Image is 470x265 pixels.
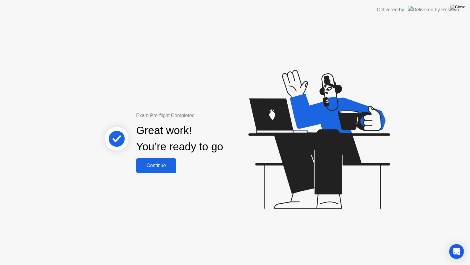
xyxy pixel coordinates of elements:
[136,122,223,155] div: Great work! You’re ready to go
[136,112,263,119] div: Exam Pre-flight Completed
[408,6,459,13] img: Delivered by Rosalyn
[449,244,464,259] div: Open Intercom Messenger
[136,158,176,173] button: Continue
[138,163,174,168] div: Continue
[377,6,404,13] div: Delivered by
[450,5,465,10] img: Close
